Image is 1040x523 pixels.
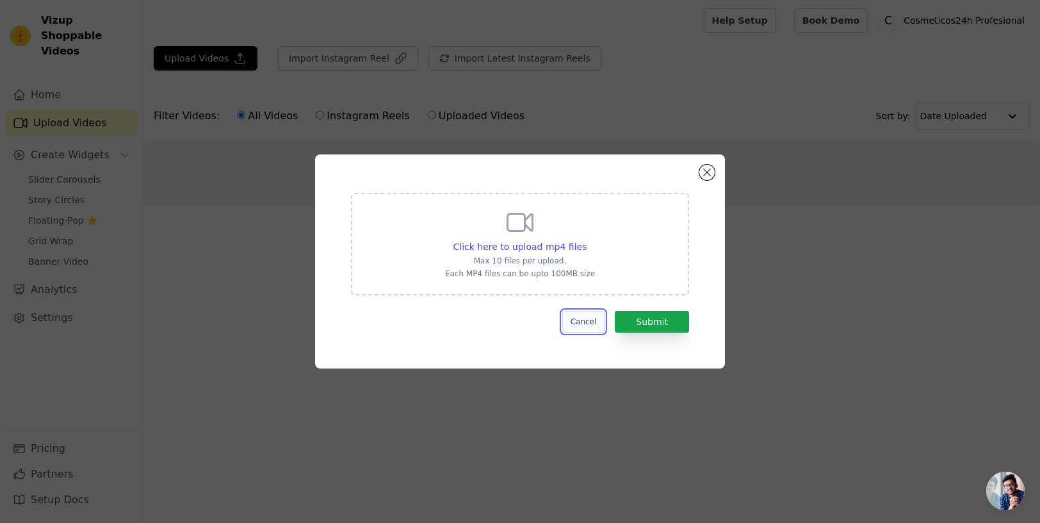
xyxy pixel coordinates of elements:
button: Submit [615,311,689,333]
a: Chat abierto [986,472,1025,510]
span: Click here to upload mp4 files [453,242,587,252]
p: Max 10 files per upload. [445,256,595,266]
button: Cancel [562,311,605,333]
p: Each MP4 files can be upto 100MB size [445,269,595,279]
button: Close modal [699,165,715,180]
